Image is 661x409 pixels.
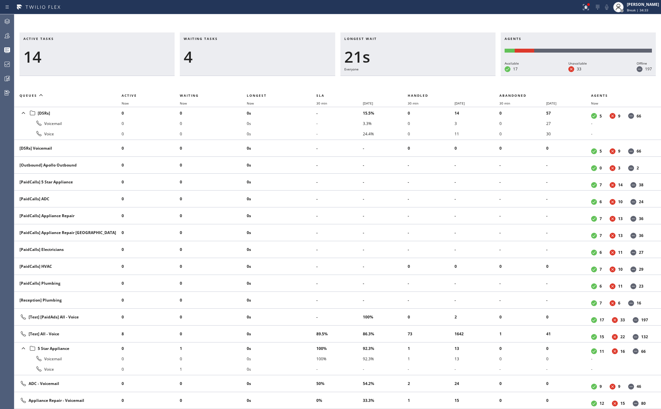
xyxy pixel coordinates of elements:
[630,233,636,239] dt: Offline
[316,118,363,129] li: -
[637,148,641,154] dd: 66
[20,119,116,127] div: Voicemail
[641,334,648,340] dd: 132
[630,283,636,289] dt: Offline
[316,108,363,118] li: -
[641,349,646,354] dd: 66
[600,317,604,323] dd: 17
[316,211,363,221] li: -
[455,160,499,170] li: -
[637,113,641,119] dd: 66
[247,108,316,118] li: 0s
[499,101,510,105] span: 30 min
[363,108,408,118] li: 15.5%
[363,194,408,204] li: -
[610,165,615,171] dt: Unavailable
[316,295,363,305] li: -
[180,211,247,221] li: 0
[591,334,597,340] dt: Available
[546,329,591,339] li: 41
[499,93,526,98] span: Abandoned
[122,143,180,154] li: 0
[408,261,454,272] li: 0
[180,101,187,105] span: Now
[591,118,653,129] li: -
[122,364,180,374] li: 0
[247,312,316,322] li: 0s
[363,343,408,353] li: 92.3%
[363,118,408,129] li: 3.3%
[316,244,363,255] li: -
[20,344,116,353] div: 5 Star Appliance
[591,317,597,323] dt: Available
[20,280,116,286] div: [PaidCalls] Plumbing
[591,300,597,306] dt: Available
[546,101,556,105] span: [DATE]
[499,228,546,238] li: -
[316,129,363,139] li: -
[630,266,636,272] dt: Offline
[610,266,615,272] dt: Unavailable
[546,261,591,272] li: 0
[180,177,247,187] li: 0
[546,211,591,221] li: -
[610,199,615,205] dt: Unavailable
[600,283,602,289] dd: 6
[20,93,37,98] span: Queues
[628,165,634,171] dt: Offline
[591,283,597,289] dt: Available
[344,66,492,72] div: Everyone
[180,295,247,305] li: 0
[316,177,363,187] li: -
[408,295,454,305] li: -
[499,177,546,187] li: -
[610,283,615,289] dt: Unavailable
[639,250,643,255] dd: 27
[568,60,587,66] div: Unavailable
[180,93,199,98] span: Waiting
[505,60,519,66] div: Available
[247,129,316,139] li: 0s
[408,343,454,353] li: 1
[180,312,247,322] li: 0
[455,353,499,364] li: 13
[600,182,602,188] dd: 7
[600,250,602,255] dd: 6
[316,228,363,238] li: -
[20,247,116,252] div: [PaidCalls] Electricians
[499,118,546,129] li: 0
[546,353,591,364] li: 0
[247,244,316,255] li: 0s
[180,194,247,204] li: 0
[20,145,116,151] div: [DSRs] Voicemail
[546,160,591,170] li: -
[618,182,623,188] dd: 14
[546,228,591,238] li: -
[618,165,620,171] dd: 3
[408,177,454,187] li: -
[591,165,597,171] dt: Available
[627,8,648,12] span: Break | 34:33
[316,343,363,353] li: 100%
[180,261,247,272] li: 0
[180,129,247,139] li: 0
[455,143,499,154] li: 0
[408,353,454,364] li: 1
[363,177,408,187] li: -
[316,329,363,339] li: 89.5%
[122,118,180,129] li: 0
[591,233,597,239] dt: Available
[499,244,546,255] li: -
[628,113,634,119] dt: Offline
[591,182,597,188] dt: Available
[577,66,581,72] dd: 33
[180,278,247,289] li: 0
[499,211,546,221] li: -
[455,211,499,221] li: -
[639,199,643,204] dd: 24
[316,312,363,322] li: -
[455,343,499,353] li: 13
[610,250,615,255] dt: Unavailable
[363,143,408,154] li: -
[505,49,515,53] div: Available: 17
